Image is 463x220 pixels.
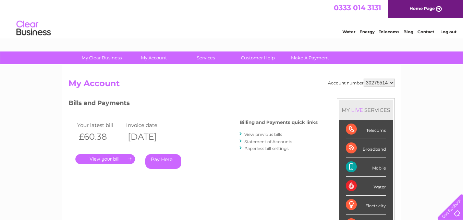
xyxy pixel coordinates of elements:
th: £60.38 [75,130,125,144]
td: Invoice date [124,120,174,130]
a: Statement of Accounts [244,139,292,144]
h4: Billing and Payments quick links [240,120,318,125]
a: My Clear Business [73,51,130,64]
a: Log out [440,29,456,34]
a: View previous bills [244,132,282,137]
h3: Bills and Payments [69,98,318,110]
div: LIVE [350,107,364,113]
a: Energy [360,29,375,34]
img: logo.png [16,18,51,39]
a: Customer Help [230,51,286,64]
div: MY SERVICES [339,100,393,120]
a: Water [342,29,355,34]
th: [DATE] [124,130,174,144]
div: Water [346,177,386,196]
a: . [75,154,135,164]
h2: My Account [69,79,395,92]
a: Services [178,51,234,64]
div: Account number [328,79,395,87]
div: Clear Business is a trading name of Verastar Limited (registered in [GEOGRAPHIC_DATA] No. 3667643... [70,4,394,33]
div: Mobile [346,158,386,177]
a: Paperless bill settings [244,146,289,151]
div: Telecoms [346,120,386,139]
div: Broadband [346,139,386,158]
td: Your latest bill [75,120,125,130]
a: Make A Payment [282,51,338,64]
div: Electricity [346,196,386,215]
a: Telecoms [379,29,399,34]
a: Contact [417,29,434,34]
a: Pay Here [145,154,181,169]
a: My Account [125,51,182,64]
a: Blog [403,29,413,34]
a: 0333 014 3131 [334,3,381,12]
